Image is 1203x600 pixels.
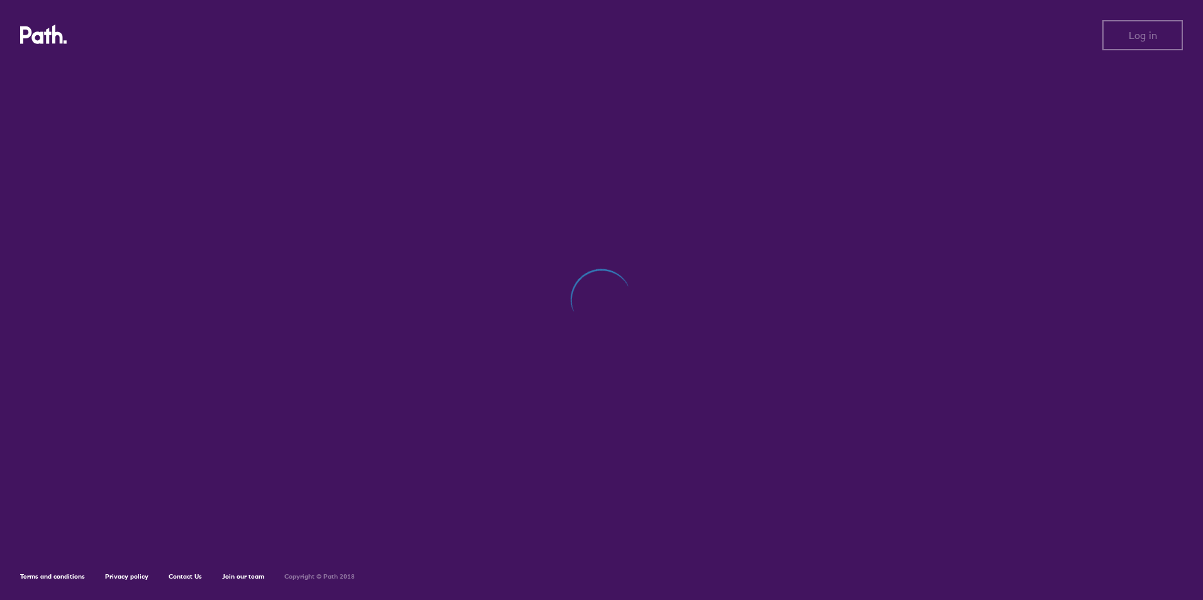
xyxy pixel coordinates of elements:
[222,572,264,581] a: Join our team
[169,572,202,581] a: Contact Us
[105,572,148,581] a: Privacy policy
[284,573,355,581] h6: Copyright © Path 2018
[1102,20,1183,50] button: Log in
[20,572,85,581] a: Terms and conditions
[1129,30,1157,41] span: Log in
